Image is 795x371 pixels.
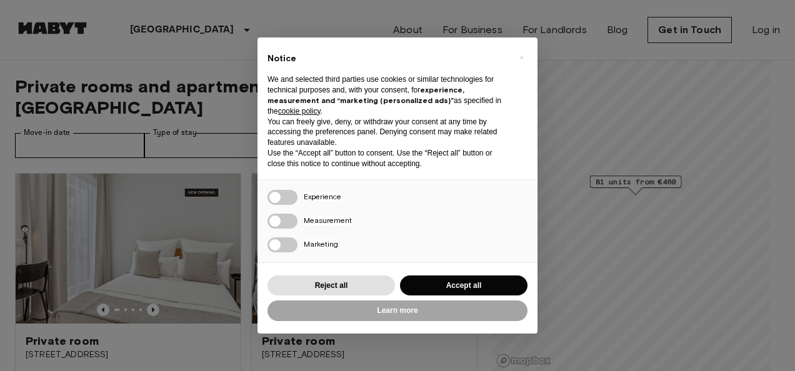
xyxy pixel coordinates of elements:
p: We and selected third parties use cookies or similar technologies for technical purposes and, wit... [267,74,507,116]
button: Accept all [400,275,527,296]
span: Measurement [304,215,352,225]
button: Learn more [267,300,527,321]
p: Use the “Accept all” button to consent. Use the “Reject all” button or close this notice to conti... [267,148,507,169]
button: Close this notice [511,47,531,67]
span: Marketing [304,239,338,249]
p: You can freely give, deny, or withdraw your consent at any time by accessing the preferences pane... [267,117,507,148]
span: Experience [304,192,341,201]
strong: experience, measurement and “marketing (personalized ads)” [267,85,464,105]
h2: Notice [267,52,507,65]
span: × [519,50,524,65]
a: cookie policy [278,107,321,116]
button: Reject all [267,275,395,296]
